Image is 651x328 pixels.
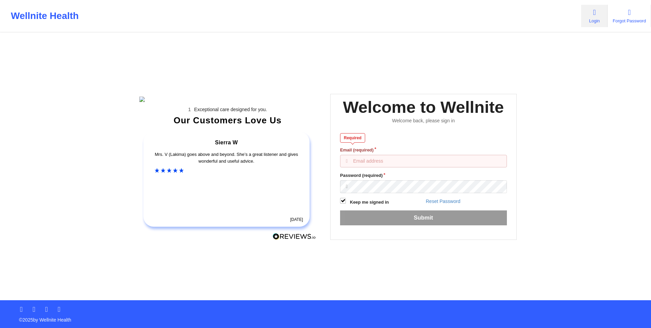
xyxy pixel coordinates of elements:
[139,117,316,124] div: Our Customers Love Us
[273,233,316,242] a: Reviews.io Logo
[340,133,365,143] div: Required
[340,147,507,153] label: Email (required)
[426,199,460,204] a: Reset Password
[608,5,651,27] a: Forgot Password
[155,151,298,165] div: Mrs. V (Lakima) goes above and beyond. She’s a great listener and gives wonderful and useful advice.
[335,118,512,124] div: Welcome back, please sign in
[340,155,507,168] input: Email address
[581,5,608,27] a: Login
[343,97,504,118] div: Welcome to Wellnite
[139,97,316,102] img: wellnite-auth-hero_200.c722682e.png
[290,217,303,222] time: [DATE]
[215,140,238,145] span: Sierra W
[14,312,637,323] p: © 2025 by Wellnite Health
[145,107,316,112] li: Exceptional care designed for you.
[273,233,316,240] img: Reviews.io Logo
[340,172,507,179] label: Password (required)
[350,199,389,206] label: Keep me signed in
